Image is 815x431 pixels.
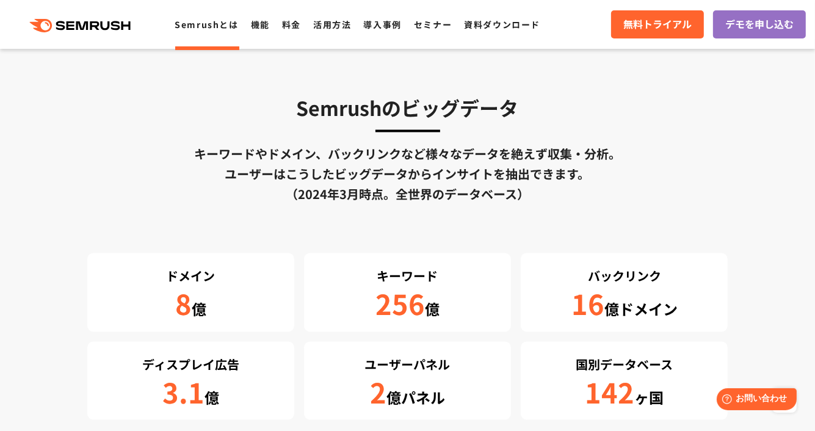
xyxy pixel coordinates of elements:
div: キーワードやドメイン、バックリンクなど様々なデータを絶えず収集・分析。 ユーザーはこうしたビッグデータからインサイトを抽出できます。 （2024年3月時点。全世界のデータベース） [87,144,728,205]
span: 142 [585,372,634,412]
a: 無料トライアル [611,10,704,38]
a: デモを申し込む [713,10,806,38]
span: 3.1 [162,372,205,412]
span: 16 [571,284,604,324]
span: 2 [370,372,386,412]
div: ディスプレイ広告 [93,355,288,375]
div: 国別データベース [527,355,722,375]
div: キーワード [310,267,505,286]
iframe: Help widget launcher [706,383,802,418]
div: 億 [93,289,288,321]
a: セミナー [414,18,452,31]
div: バックリンク [527,267,722,286]
span: 8 [175,284,192,324]
h3: Semrushのビッグデータ [87,93,728,123]
a: 活用方法 [313,18,351,31]
span: デモを申し込む [725,16,794,32]
span: 無料トライアル [623,16,692,32]
div: 億 [310,289,505,321]
div: ユーザーパネル [310,355,505,375]
a: 資料ダウンロード [464,18,540,31]
div: 億ドメイン [527,289,722,321]
div: 億パネル [310,377,505,410]
a: 導入事例 [364,18,402,31]
a: 料金 [282,18,301,31]
div: ドメイン [93,267,288,286]
div: 億 [93,377,288,410]
a: Semrushとは [175,18,238,31]
div: ヶ国 [527,377,722,410]
a: 機能 [251,18,270,31]
span: 256 [375,284,425,324]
